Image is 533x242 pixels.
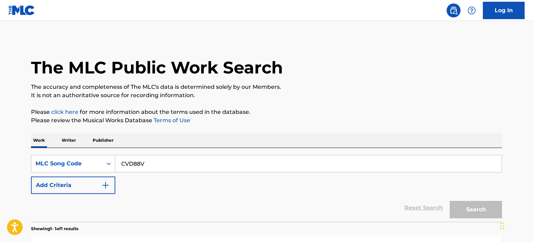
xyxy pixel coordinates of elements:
[31,116,502,125] p: Please review the Musical Works Database
[447,3,461,17] a: Public Search
[31,108,502,116] p: Please for more information about the terms used in the database.
[31,177,115,194] button: Add Criteria
[36,159,98,168] div: MLC Song Code
[60,133,78,148] p: Writer
[468,6,476,15] img: help
[31,57,283,78] h1: The MLC Public Work Search
[31,91,502,100] p: It is not an authoritative source for recording information.
[31,83,502,91] p: The accuracy and completeness of The MLC's data is determined solely by our Members.
[31,226,78,232] p: Showing 1 - 1 of 1 results
[152,117,190,124] a: Terms of Use
[449,6,458,15] img: search
[91,133,116,148] p: Publisher
[498,209,533,242] iframe: Chat Widget
[31,155,502,222] form: Search Form
[101,181,110,189] img: 9d2ae6d4665cec9f34b9.svg
[31,133,47,148] p: Work
[8,5,35,15] img: MLC Logo
[465,3,479,17] div: Help
[483,2,525,19] a: Log In
[51,109,78,115] a: click here
[500,216,504,236] div: Drag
